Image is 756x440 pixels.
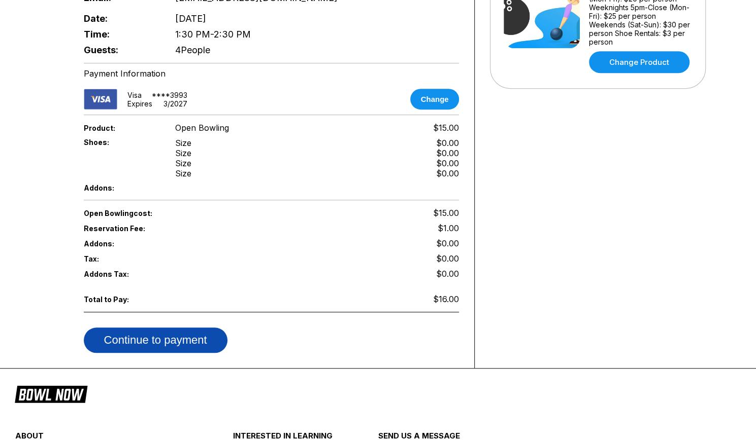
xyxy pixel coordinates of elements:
[84,327,227,353] button: Continue to payment
[84,68,459,79] div: Payment Information
[84,138,159,146] span: Shoes:
[436,158,459,168] div: $0.00
[438,223,459,233] span: $1.00
[84,184,159,192] span: Addons:
[127,91,142,99] div: visa
[436,269,459,279] span: $0.00
[84,13,159,24] span: Date:
[84,209,272,217] span: Open Bowling cost:
[436,238,459,248] span: $0.00
[175,138,191,148] div: Size
[436,168,459,178] div: $0.00
[84,89,117,109] img: card
[433,208,459,218] span: $15.00
[436,148,459,158] div: $0.00
[84,295,159,304] span: Total to Pay:
[436,138,459,148] div: $0.00
[163,99,187,108] div: 3 / 2027
[84,239,159,248] span: Addons:
[84,270,159,278] span: Addons Tax:
[175,123,229,133] span: Open Bowling
[175,148,191,158] div: Size
[436,253,459,264] span: $0.00
[175,45,210,55] span: 4 People
[127,99,152,108] div: Expires
[84,29,159,40] span: Time:
[84,254,159,263] span: Tax:
[589,51,689,73] a: Change Product
[410,89,458,109] button: Change
[175,29,251,40] span: 1:30 PM - 2:30 PM
[175,168,191,178] div: Size
[433,294,459,304] span: $16.00
[84,124,159,132] span: Product:
[175,13,206,24] span: [DATE]
[433,123,459,133] span: $15.00
[175,158,191,168] div: Size
[84,224,272,233] span: Reservation Fee:
[84,45,159,55] span: Guests:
